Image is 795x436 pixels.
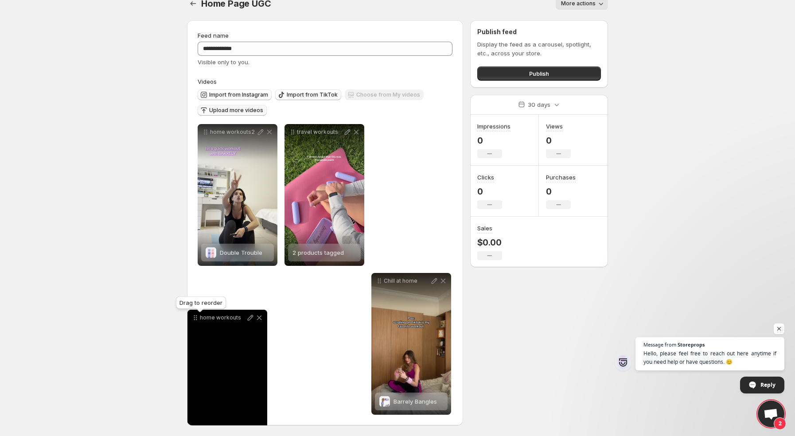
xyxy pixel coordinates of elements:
p: $0.00 [477,237,502,248]
h3: Purchases [546,173,576,182]
h2: Publish feed [477,27,601,36]
p: 0 [546,186,576,197]
p: 0 [546,135,571,146]
p: 0 [477,135,511,146]
p: home workouts2 [210,128,256,136]
span: Import from TikTok [287,91,338,98]
span: Hello, please feel free to reach out here anytime if you need help or have questions. 😊 [643,349,776,366]
span: Visible only to you. [198,58,249,66]
span: Feed name [198,32,229,39]
button: Publish [477,66,601,81]
div: Chill at homeBarrely BanglesBarrely Bangles [371,273,451,415]
p: Chill at home [384,277,430,284]
h3: Impressions [477,122,511,131]
span: Upload more videos [209,107,263,114]
p: Display the feed as a carousel, spotlight, etc., across your store. [477,40,601,58]
span: Import from Instagram [209,91,268,98]
span: Double Trouble [220,249,262,256]
h3: Views [546,122,563,131]
span: Reply [760,377,776,393]
p: 0 [477,186,502,197]
button: Import from Instagram [198,90,272,100]
span: Videos [198,78,217,85]
button: Import from TikTok [275,90,341,100]
a: Open chat [758,401,784,427]
span: Publish [529,69,549,78]
span: Storeprops [678,342,705,347]
p: home workouts [200,314,246,321]
div: home workouts2Double TroubleDouble Trouble [198,124,277,266]
p: travel workouts [297,128,343,136]
div: travel workouts2 products tagged [284,124,364,266]
span: 2 products tagged [292,249,344,256]
button: Upload more videos [198,105,267,116]
h3: Clicks [477,173,494,182]
span: Barrely Bangles [394,398,437,405]
p: 30 days [528,100,550,109]
h3: Sales [477,224,492,233]
span: Message from [643,342,676,347]
span: 2 [774,417,786,430]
